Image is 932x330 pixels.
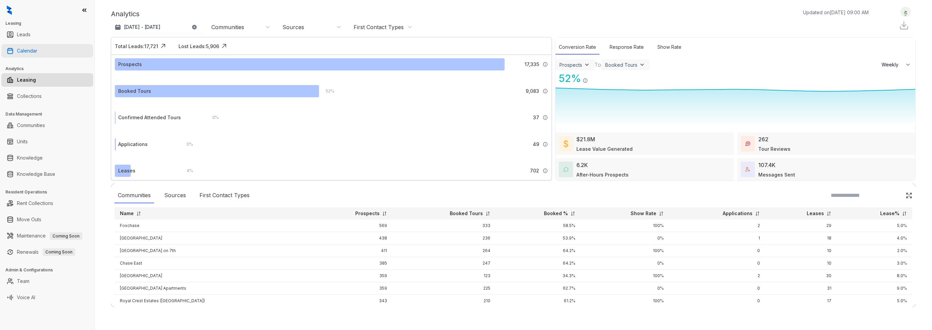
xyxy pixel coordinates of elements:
[118,87,151,95] div: Booked Tours
[111,21,203,33] button: [DATE] - [DATE]
[496,270,581,282] td: 34.3%
[555,40,599,55] div: Conversion Rate
[114,257,307,270] td: Chase East
[496,220,581,232] td: 58.5%
[211,23,244,31] div: Communities
[555,71,581,86] div: 52 %
[43,248,75,256] span: Coming Soon
[393,282,496,295] td: 225
[5,267,94,273] h3: Admin & Configurations
[1,44,93,58] li: Calendar
[576,161,588,169] div: 6.2K
[576,145,633,152] div: Lease Value Generated
[307,270,393,282] td: 359
[393,245,496,257] td: 264
[1,135,93,148] li: Units
[639,61,645,68] img: ViewFilterArrow
[543,168,548,173] img: Info
[307,232,393,245] td: 438
[1,151,93,165] li: Knowledge
[581,232,669,245] td: 0%
[196,188,253,203] div: First Contact Types
[136,211,141,216] img: sorting
[5,66,94,72] h3: Analytics
[526,87,539,95] span: 9,083
[307,245,393,257] td: 411
[382,211,387,216] img: sorting
[654,40,685,55] div: Show Rate
[543,62,548,67] img: Info
[393,232,496,245] td: 236
[17,197,53,210] a: Rent Collections
[114,245,307,257] td: [GEOGRAPHIC_DATA] on 7th
[114,232,307,245] td: [GEOGRAPHIC_DATA]
[765,245,837,257] td: 10
[118,167,135,174] div: Leases
[570,211,575,216] img: sorting
[180,141,193,148] div: 0 %
[765,295,837,307] td: 17
[118,141,148,148] div: Applications
[219,41,229,51] img: Click Icon
[282,23,304,31] div: Sources
[669,245,766,257] td: 0
[880,210,899,217] p: Lease%
[581,257,669,270] td: 0%
[115,43,158,50] div: Total Leads: 17,721
[765,232,837,245] td: 18
[5,111,94,117] h3: Data Management
[543,88,548,94] img: Info
[178,43,219,50] div: Lost Leads: 5,906
[669,257,766,270] td: 0
[745,141,750,146] img: TourReviews
[669,282,766,295] td: 0
[582,78,588,83] img: Info
[901,8,910,16] img: UserAvatar
[837,295,912,307] td: 5.0%
[393,257,496,270] td: 247
[803,9,869,16] p: Updated on [DATE] 09:00 AM
[877,59,915,71] button: Weekly
[544,210,568,217] p: Booked %
[120,210,134,217] p: Name
[118,114,181,121] div: Confirmed Attended Tours
[837,232,912,245] td: 4.0%
[525,61,539,68] span: 17,335
[906,192,912,199] img: Click Icon
[307,295,393,307] td: 343
[1,73,93,87] li: Leasing
[581,245,669,257] td: 100%
[588,72,598,82] img: Click Icon
[114,295,307,307] td: Royal Crest Estates ([GEOGRAPHIC_DATA])
[319,87,334,95] div: 52 %
[124,24,161,30] p: [DATE] - [DATE]
[17,245,75,259] a: RenewalsComing Soon
[631,210,656,217] p: Show Rate
[17,151,43,165] a: Knowledge
[826,211,831,216] img: sorting
[581,220,669,232] td: 100%
[118,61,142,68] div: Prospects
[669,220,766,232] td: 2
[17,274,29,288] a: Team
[576,171,629,178] div: After-Hours Prospects
[496,295,581,307] td: 61.2%
[17,167,55,181] a: Knowledge Base
[581,295,669,307] td: 100%
[7,5,12,15] img: logo
[5,189,94,195] h3: Resident Operations
[659,211,664,216] img: sorting
[50,232,82,240] span: Coming Soon
[307,282,393,295] td: 359
[533,114,539,121] span: 37
[837,257,912,270] td: 3.0%
[206,114,219,121] div: 0 %
[669,232,766,245] td: 1
[530,167,539,174] span: 702
[902,211,907,216] img: sorting
[17,44,37,58] a: Calendar
[758,171,795,178] div: Messages Sent
[564,167,568,172] img: AfterHoursConversations
[899,20,909,30] img: Download
[17,73,36,87] a: Leasing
